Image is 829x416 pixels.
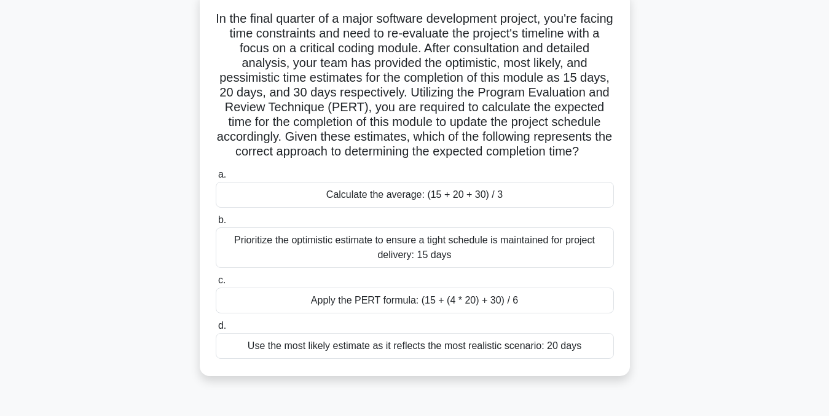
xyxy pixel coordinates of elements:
[218,320,226,331] span: d.
[216,288,614,313] div: Apply the PERT formula: (15 + (4 * 20) + 30) / 6
[216,333,614,359] div: Use the most likely estimate as it reflects the most realistic scenario: 20 days
[216,227,614,268] div: Prioritize the optimistic estimate to ensure a tight schedule is maintained for project delivery:...
[216,182,614,208] div: Calculate the average: (15 + 20 + 30) / 3
[218,169,226,179] span: a.
[218,275,226,285] span: c.
[218,214,226,225] span: b.
[214,11,615,160] h5: In the final quarter of a major software development project, you're facing time constraints and ...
